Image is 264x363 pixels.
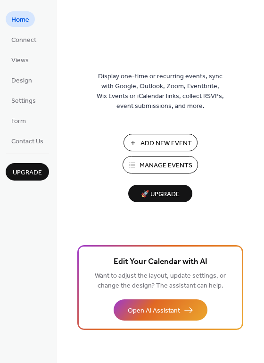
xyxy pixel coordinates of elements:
[11,76,32,86] span: Design
[11,15,29,25] span: Home
[6,32,42,47] a: Connect
[11,96,36,106] span: Settings
[124,134,198,151] button: Add New Event
[128,306,180,316] span: Open AI Assistant
[6,163,49,181] button: Upgrade
[6,11,35,27] a: Home
[114,256,207,269] span: Edit Your Calendar with AI
[11,35,36,45] span: Connect
[97,72,224,111] span: Display one-time or recurring events, sync with Google, Outlook, Zoom, Eventbrite, Wix Events or ...
[13,168,42,178] span: Upgrade
[11,137,43,147] span: Contact Us
[140,139,192,148] span: Add New Event
[11,116,26,126] span: Form
[134,188,187,201] span: 🚀 Upgrade
[6,113,32,128] a: Form
[6,72,38,88] a: Design
[95,270,226,292] span: Want to adjust the layout, update settings, or change the design? The assistant can help.
[6,133,49,148] a: Contact Us
[6,52,34,67] a: Views
[114,299,207,321] button: Open AI Assistant
[123,156,198,173] button: Manage Events
[128,185,192,202] button: 🚀 Upgrade
[11,56,29,66] span: Views
[6,92,41,108] a: Settings
[140,161,192,171] span: Manage Events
